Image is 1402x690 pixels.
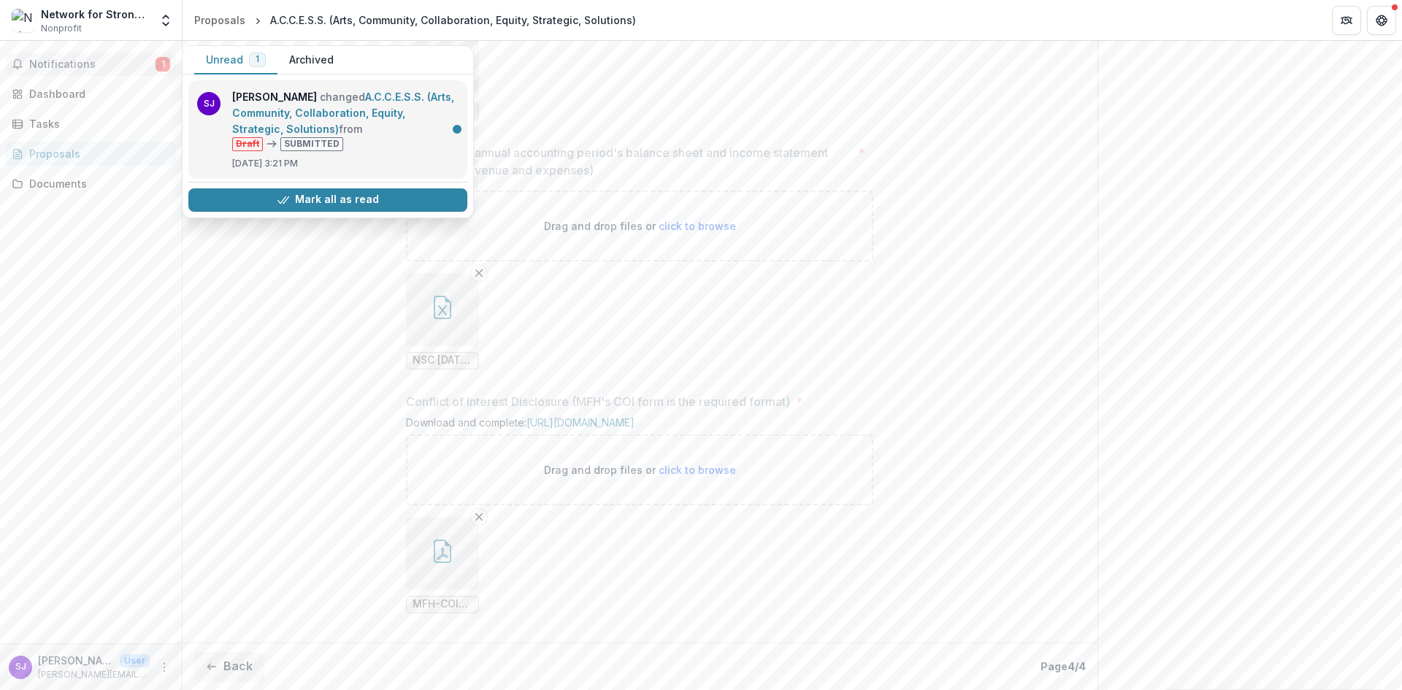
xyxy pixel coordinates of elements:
div: Proposals [29,146,164,161]
button: Back [194,652,264,681]
a: [URL][DOMAIN_NAME] [526,416,635,429]
p: Drag and drop files or [544,462,736,478]
a: Documents [6,172,176,196]
button: Remove File [470,264,488,282]
p: [PERSON_NAME] [38,653,114,668]
div: Remove FileMFH-COI-Disclosure-Grant Health Equity Fund.pdf [406,517,479,613]
button: Partners [1332,6,1361,35]
p: Most recent annual accounting period's balance sheet and income statement (including revenue and ... [406,144,852,179]
a: A.C.C.E.S.S. (Arts, Community, Collaboration, Equity, Strategic, Solutions) [232,91,454,135]
span: MFH-COI-Disclosure-Grant Health Equity Fund.pdf [413,598,472,610]
span: Nonprofit [41,22,82,35]
button: Notifications1 [6,53,176,76]
button: Open entity switcher [156,6,176,35]
p: [PERSON_NAME][EMAIL_ADDRESS][DOMAIN_NAME] [38,668,150,681]
div: Proposals [194,12,245,28]
p: Conflict of Interest Disclosure (MFH's COI form is the required format) [406,393,790,410]
div: Documents [29,176,164,191]
div: Tasks [29,116,164,131]
span: Notifications [29,58,156,71]
div: A.C.C.E.S.S. (Arts, Community, Collaboration, Equity, Strategic, Solutions) [270,12,636,28]
button: Get Help [1367,6,1396,35]
p: User [120,654,150,667]
span: 1 [256,54,259,64]
button: Remove File [470,508,488,526]
span: click to browse [659,464,736,476]
span: click to browse [659,220,736,232]
div: Susan Rowe Jennings [15,662,26,672]
button: Mark all as read [188,188,467,212]
div: Network for Strong Communities [41,7,150,22]
a: Proposals [6,142,176,166]
a: Dashboard [6,82,176,106]
nav: breadcrumb [188,9,642,31]
div: Dashboard [29,86,164,101]
div: Download and complete: [406,416,873,434]
p: changed from [232,89,459,151]
span: NSC [DATE] Financials_.xlsx [413,354,472,367]
p: Page 4 / 4 [1041,659,1086,674]
a: Tasks [6,112,176,136]
span: 1 [156,57,170,72]
p: Drag and drop files or [544,218,736,234]
img: Network for Strong Communities [12,9,35,32]
button: Unread [194,46,277,74]
button: More [156,659,173,676]
a: Proposals [188,9,251,31]
button: Archived [277,46,345,74]
div: Remove FileNSC [DATE] Financials_.xlsx [406,273,479,369]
